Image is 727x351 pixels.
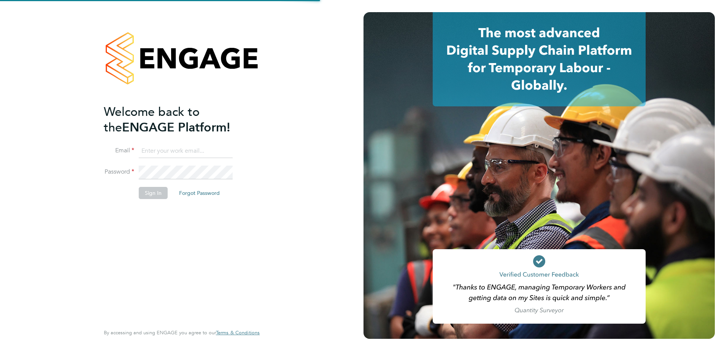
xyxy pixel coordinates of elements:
a: Terms & Conditions [216,330,260,336]
button: Forgot Password [173,187,226,199]
button: Sign In [139,187,168,199]
h2: ENGAGE Platform! [104,104,252,135]
label: Email [104,147,134,155]
input: Enter your work email... [139,144,233,158]
span: Welcome back to the [104,104,200,135]
label: Password [104,168,134,176]
span: By accessing and using ENGAGE you agree to our [104,329,260,336]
